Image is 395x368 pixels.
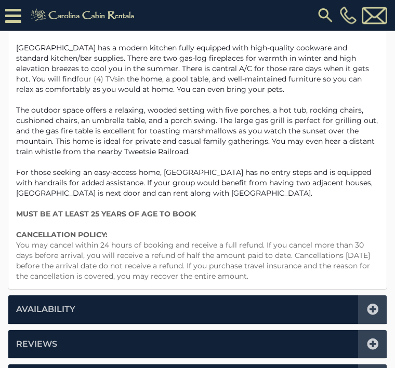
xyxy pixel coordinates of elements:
[16,43,379,95] p: four (4) TVs
[337,7,359,24] a: [PHONE_NUMBER]
[16,168,373,198] span: For those seeking an easy-access home, [GEOGRAPHIC_DATA] has no entry steps and is equipped with ...
[16,210,196,240] strong: MUST BE AT LEAST 25 YEARS OF AGE TO BOOK CANCELLATION POLICY:
[16,304,75,316] a: Availability
[16,339,57,351] a: Reviews
[16,106,378,157] span: The outdoor space offers a relaxing, wooded setting with five porches, a hot tub, rocking chairs,...
[27,7,141,24] img: Khaki-logo.png
[316,6,335,25] img: search-regular.svg
[16,44,369,84] span: [GEOGRAPHIC_DATA] has a modern kitchen fully equipped with high-quality cookware and standard kit...
[16,75,362,94] span: in the home, a pool table, and well-maintained furniture so you can relax as comfortably as you w...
